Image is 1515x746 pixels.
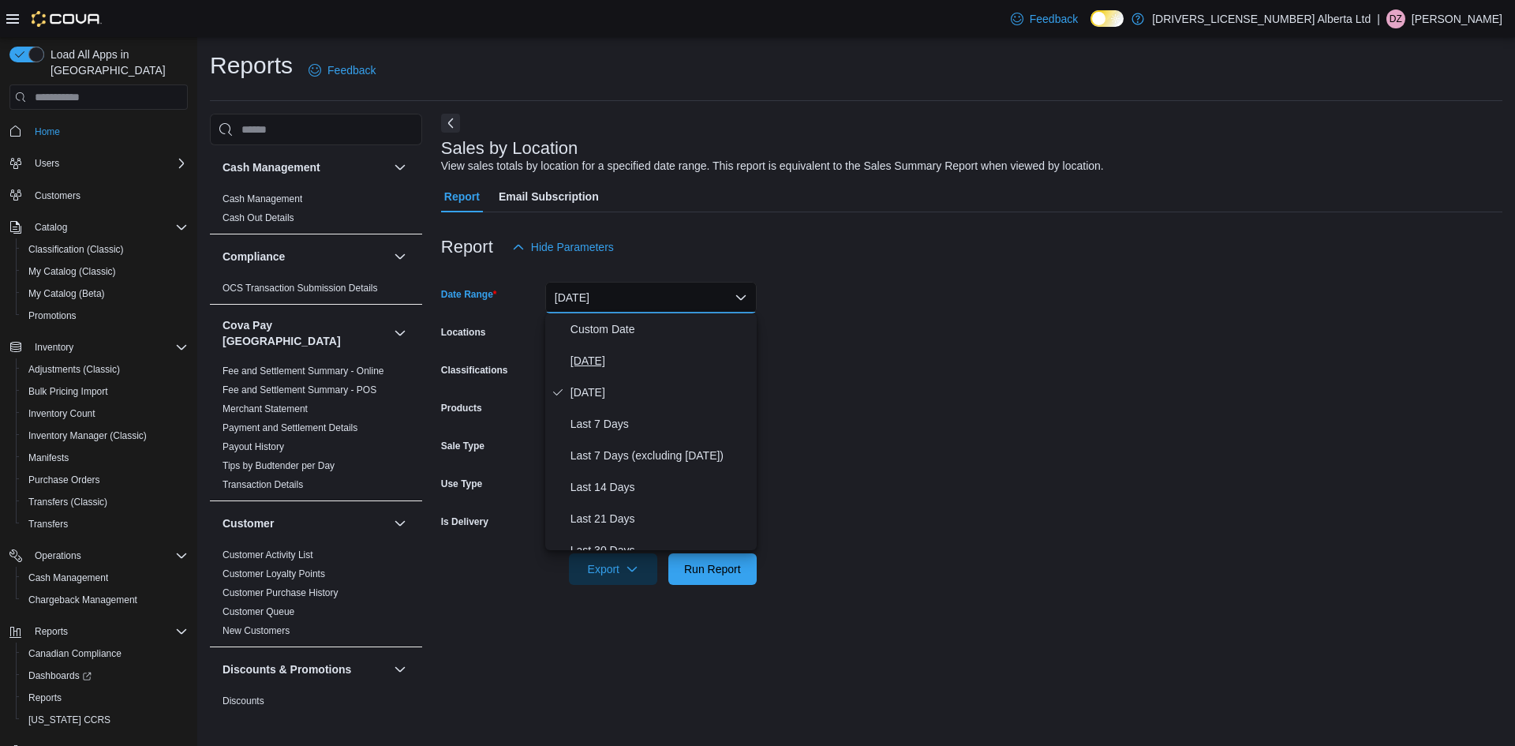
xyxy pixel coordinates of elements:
[578,553,648,585] span: Export
[22,426,188,445] span: Inventory Manager (Classic)
[223,249,387,264] button: Compliance
[441,158,1104,174] div: View sales totals by location for a specified date range. This report is equivalent to the Sales ...
[28,363,120,376] span: Adjustments (Classic)
[35,549,81,562] span: Operations
[1004,3,1084,35] a: Feedback
[22,426,153,445] a: Inventory Manager (Classic)
[391,324,410,343] button: Cova Pay [GEOGRAPHIC_DATA]
[223,568,325,580] span: Customer Loyalty Points
[22,404,102,423] a: Inventory Count
[1390,9,1402,28] span: DZ
[28,243,124,256] span: Classification (Classic)
[28,622,188,641] span: Reports
[28,309,77,322] span: Promotions
[223,193,302,204] a: Cash Management
[531,239,614,255] span: Hide Parameters
[22,382,188,401] span: Bulk Pricing Import
[28,338,188,357] span: Inventory
[28,121,188,141] span: Home
[684,561,741,577] span: Run Report
[28,572,108,584] span: Cash Management
[570,541,750,560] span: Last 30 Days
[391,247,410,266] button: Compliance
[22,360,126,379] a: Adjustments (Classic)
[223,422,357,434] span: Payment and Settlement Details
[22,688,188,707] span: Reports
[28,186,87,205] a: Customers
[391,158,410,177] button: Cash Management
[441,139,578,158] h3: Sales by Location
[3,184,194,207] button: Customers
[223,384,376,396] span: Fee and Settlement Summary - POS
[223,605,294,618] span: Customer Queue
[223,403,308,414] a: Merchant Statement
[22,493,114,512] a: Transfers (Classic)
[223,625,290,636] a: New Customers
[223,441,284,452] a: Payout History
[22,284,111,303] a: My Catalog (Beta)
[22,644,188,663] span: Canadian Compliance
[1377,9,1380,28] p: |
[28,385,108,398] span: Bulk Pricing Import
[28,287,105,300] span: My Catalog (Beta)
[441,326,486,339] label: Locations
[22,710,188,729] span: Washington CCRS
[22,448,188,467] span: Manifests
[1030,11,1078,27] span: Feedback
[16,567,194,589] button: Cash Management
[28,186,188,205] span: Customers
[327,62,376,78] span: Feedback
[28,154,65,173] button: Users
[22,590,144,609] a: Chargeback Management
[210,362,422,500] div: Cova Pay [GEOGRAPHIC_DATA]
[223,460,335,471] a: Tips by Budtender per Day
[22,644,128,663] a: Canadian Compliance
[28,407,95,420] span: Inventory Count
[22,382,114,401] a: Bulk Pricing Import
[16,305,194,327] button: Promotions
[223,422,357,433] a: Payment and Settlement Details
[223,317,387,349] button: Cova Pay [GEOGRAPHIC_DATA]
[570,351,750,370] span: [DATE]
[223,366,384,377] a: Fee and Settlement Summary - Online
[570,414,750,433] span: Last 7 Days
[223,384,376,395] a: Fee and Settlement Summary - POS
[223,515,387,531] button: Customer
[441,364,508,377] label: Classifications
[210,189,422,234] div: Cash Management
[16,447,194,469] button: Manifests
[28,122,66,141] a: Home
[44,47,188,78] span: Load All Apps in [GEOGRAPHIC_DATA]
[35,341,73,354] span: Inventory
[22,710,117,729] a: [US_STATE] CCRS
[391,660,410,679] button: Discounts & Promotions
[1386,9,1405,28] div: Doug Zimmerman
[22,240,130,259] a: Classification (Classic)
[16,665,194,687] a: Dashboards
[223,549,313,561] span: Customer Activity List
[223,695,264,707] span: Discounts
[16,513,194,535] button: Transfers
[35,157,59,170] span: Users
[223,212,294,223] a: Cash Out Details
[223,159,320,175] h3: Cash Management
[223,478,303,491] span: Transaction Details
[22,284,188,303] span: My Catalog (Beta)
[22,666,188,685] span: Dashboards
[28,622,74,641] button: Reports
[441,478,482,490] label: Use Type
[35,221,67,234] span: Catalog
[16,687,194,709] button: Reports
[22,515,74,534] a: Transfers
[223,662,387,677] button: Discounts & Promotions
[3,336,194,358] button: Inventory
[441,440,484,452] label: Sale Type
[223,624,290,637] span: New Customers
[499,181,599,212] span: Email Subscription
[223,568,325,579] a: Customer Loyalty Points
[16,358,194,380] button: Adjustments (Classic)
[570,509,750,528] span: Last 21 Days
[223,212,294,224] span: Cash Out Details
